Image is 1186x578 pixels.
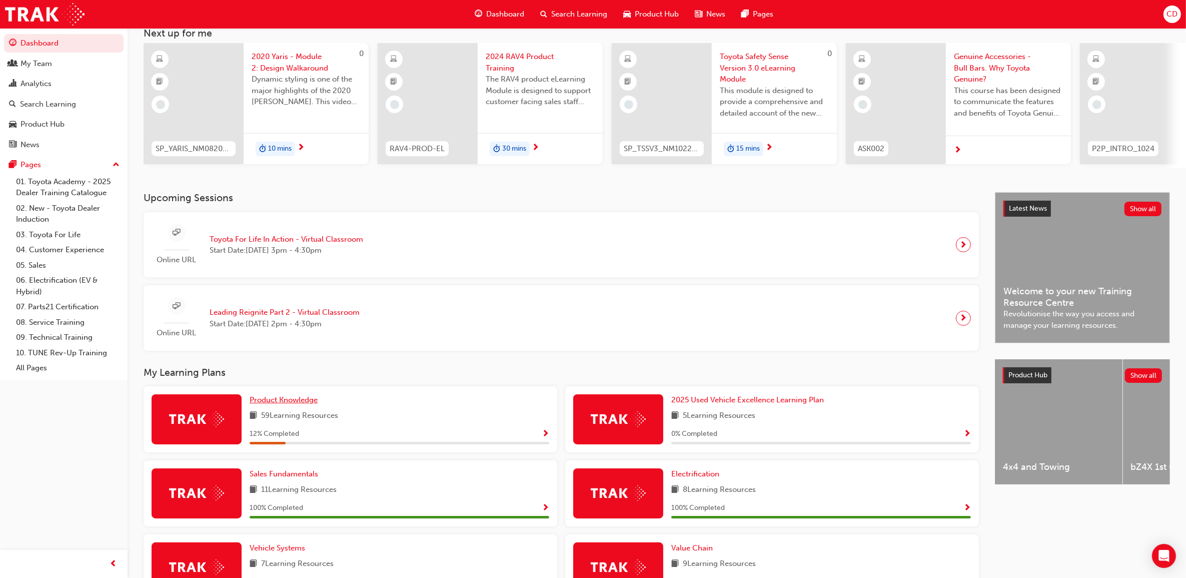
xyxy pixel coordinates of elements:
span: learningRecordVerb_NONE-icon [156,100,165,109]
span: duration-icon [727,143,734,156]
span: Pages [753,9,773,20]
span: Sales Fundamentals [250,469,318,478]
span: next-icon [532,144,539,153]
img: Trak [5,3,85,26]
a: Analytics [4,75,124,93]
span: next-icon [954,146,961,155]
a: Search Learning [4,95,124,114]
button: Show Progress [963,502,971,514]
div: News [21,139,40,151]
span: Welcome to your new Training Resource Centre [1003,286,1161,308]
span: This module is designed to provide a comprehensive and detailed account of the new enhanced Toyot... [720,85,829,119]
div: Search Learning [20,99,76,110]
span: 7 Learning Resources [261,558,334,570]
span: Toyota Safety Sense Version 3.0 eLearning Module [720,51,829,85]
span: people-icon [9,60,17,69]
a: RAV4-PROD-EL2024 RAV4 Product TrainingThe RAV4 product eLearning Module is designed to support cu... [378,43,603,164]
span: learningResourceType_ELEARNING-icon [157,53,164,66]
a: news-iconNews [687,4,733,25]
span: Product Hub [1008,371,1047,379]
a: 10. TUNE Rev-Up Training [12,345,124,361]
button: Show all [1124,202,1162,216]
button: Show all [1125,368,1162,383]
span: 15 mins [736,143,760,155]
button: CD [1163,6,1181,23]
span: next-icon [297,144,305,153]
span: 8 Learning Resources [683,484,756,496]
a: Latest NewsShow all [1003,201,1161,217]
div: Product Hub [21,119,65,130]
button: Pages [4,156,124,174]
span: next-icon [960,238,967,252]
span: P2P_INTRO_1024 [1092,143,1154,155]
span: learningRecordVerb_NONE-icon [390,100,399,109]
a: 01. Toyota Academy - 2025 Dealer Training Catalogue [12,174,124,201]
img: Trak [591,485,646,501]
span: ASK002 [858,143,884,155]
span: 10 mins [268,143,292,155]
span: booktick-icon [625,76,632,89]
span: booktick-icon [157,76,164,89]
span: Show Progress [963,430,971,439]
span: book-icon [671,410,679,422]
span: Dashboard [486,9,524,20]
span: Product Hub [635,9,679,20]
a: Dashboard [4,34,124,53]
a: News [4,136,124,154]
span: Latest News [1009,204,1047,213]
a: 09. Technical Training [12,330,124,345]
span: booktick-icon [859,76,866,89]
span: book-icon [250,410,257,422]
span: 0 [827,49,832,58]
span: 30 mins [502,143,526,155]
span: Vehicle Systems [250,543,305,552]
a: 0SP_TSSV3_NM1022_ELToyota Safety Sense Version 3.0 eLearning ModuleThis module is designed to pro... [612,43,837,164]
span: news-icon [9,141,17,150]
span: car-icon [623,8,631,21]
span: learningResourceType_ELEARNING-icon [1093,53,1100,66]
span: CD [1166,9,1177,20]
span: book-icon [250,484,257,496]
a: 02. New - Toyota Dealer Induction [12,201,124,227]
a: 06. Electrification (EV & Hybrid) [12,273,124,299]
span: car-icon [9,120,17,129]
span: SP_TSSV3_NM1022_EL [624,143,700,155]
span: 100 % Completed [671,502,725,514]
span: learningRecordVerb_NONE-icon [1092,100,1101,109]
span: guage-icon [9,39,17,48]
span: up-icon [113,159,120,172]
h3: Next up for me [128,28,1186,39]
span: 5 Learning Resources [683,410,755,422]
span: pages-icon [741,8,749,21]
a: car-iconProduct Hub [615,4,687,25]
a: 07. Parts21 Certification [12,299,124,315]
h3: My Learning Plans [144,367,979,378]
span: Show Progress [542,430,549,439]
span: RAV4-PROD-EL [390,143,445,155]
span: search-icon [540,8,547,21]
span: Start Date: [DATE] 2pm - 4:30pm [210,318,360,330]
a: Latest NewsShow allWelcome to your new Training Resource CentreRevolutionise the way you access a... [995,192,1170,343]
a: All Pages [12,360,124,376]
span: Show Progress [963,504,971,513]
span: This course has been designed to communicate the features and benefits of Toyota Genuine Bull Bar... [954,85,1063,119]
span: Electrification [671,469,719,478]
span: pages-icon [9,161,17,170]
span: learningRecordVerb_NONE-icon [624,100,633,109]
span: Revolutionise the way you access and manage your learning resources. [1003,308,1161,331]
div: My Team [21,58,52,70]
span: Search Learning [551,9,607,20]
button: DashboardMy TeamAnalyticsSearch LearningProduct HubNews [4,32,124,156]
span: 12 % Completed [250,428,299,440]
a: 2025 Used Vehicle Excellence Learning Plan [671,394,828,406]
a: guage-iconDashboard [467,4,532,25]
div: Open Intercom Messenger [1152,544,1176,568]
h3: Upcoming Sessions [144,192,979,204]
img: Trak [591,559,646,575]
a: 05. Sales [12,258,124,273]
a: 08. Service Training [12,315,124,330]
button: Show Progress [963,428,971,440]
a: Electrification [671,468,723,480]
span: News [706,9,725,20]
